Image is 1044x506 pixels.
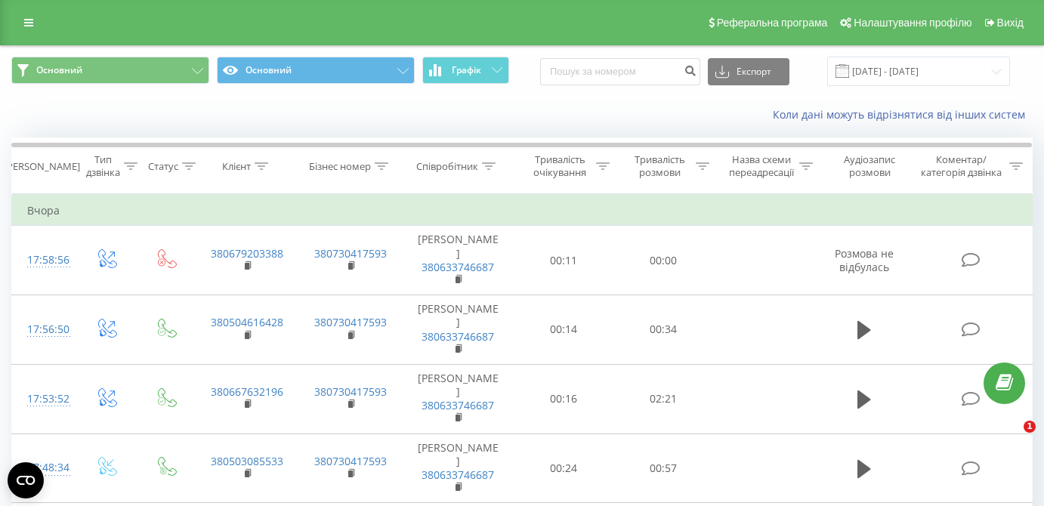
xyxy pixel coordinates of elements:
div: Назва схеми переадресації [727,153,795,179]
div: [PERSON_NAME] [4,160,80,173]
td: Вчора [12,196,1033,226]
a: 380504616428 [211,315,283,329]
span: Графік [452,65,481,76]
td: 00:24 [514,433,613,503]
div: Тривалість очікування [527,153,592,179]
td: 00:14 [514,295,613,365]
td: 00:16 [514,364,613,433]
span: Вихід [997,17,1024,29]
button: Графік [422,57,509,84]
input: Пошук за номером [540,58,700,85]
div: Співробітник [416,160,478,173]
a: 380730417593 [314,384,387,399]
a: 380667632196 [211,384,283,399]
div: Тип дзвінка [86,153,120,179]
a: 380633746687 [422,260,494,274]
a: 380633746687 [422,398,494,412]
td: 02:21 [613,364,713,433]
a: Коли дані можуть відрізнятися вiд інших систем [773,107,1033,122]
span: 1 [1024,421,1036,433]
div: Статус [148,160,178,173]
a: 380730417593 [314,246,387,261]
div: Тривалість розмови [627,153,692,179]
td: [PERSON_NAME] [402,295,514,365]
div: Бізнес номер [309,160,371,173]
div: 17:58:56 [27,245,60,275]
button: Open CMP widget [8,462,44,498]
span: Реферальна програма [717,17,828,29]
a: 380730417593 [314,315,387,329]
div: Клієнт [222,160,251,173]
span: Розмова не відбулась [835,246,894,274]
button: Основний [217,57,415,84]
button: Основний [11,57,209,84]
td: [PERSON_NAME] [402,433,514,503]
td: [PERSON_NAME] [402,226,514,295]
a: 380730417593 [314,454,387,468]
td: 00:00 [613,226,713,295]
div: Коментар/категорія дзвінка [917,153,1005,179]
span: Основний [36,64,82,76]
div: 17:56:50 [27,315,60,344]
div: Аудіозапис розмови [830,153,909,179]
div: 17:53:52 [27,384,60,414]
a: 380633746687 [422,467,494,482]
td: 00:11 [514,226,613,295]
td: 00:34 [613,295,713,365]
span: Налаштування профілю [854,17,971,29]
td: 00:57 [613,433,713,503]
a: 380503085533 [211,454,283,468]
td: [PERSON_NAME] [402,364,514,433]
a: 380633746687 [422,329,494,344]
button: Експорт [708,58,789,85]
iframe: Intercom live chat [993,421,1029,457]
a: 380679203388 [211,246,283,261]
div: 17:48:34 [27,453,60,483]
